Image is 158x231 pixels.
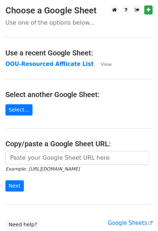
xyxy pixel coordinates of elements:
[5,104,33,115] a: Select...
[108,220,153,226] a: Google Sheets
[5,90,153,99] h4: Select another Google Sheet:
[5,139,153,148] h4: Copy/paste a Google Sheet URL:
[5,19,153,26] p: Use one of the options below...
[5,61,94,67] a: OOU-Resourced Afflicate List
[5,151,149,165] input: Paste your Google Sheet URL here
[94,61,112,67] a: View
[5,180,24,192] input: Next
[5,166,80,172] small: Example: [URL][DOMAIN_NAME]
[5,5,153,16] h3: Choose a Google Sheet
[5,219,40,230] a: Need help?
[101,62,112,67] small: View
[5,49,153,57] h4: Use a recent Google Sheet:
